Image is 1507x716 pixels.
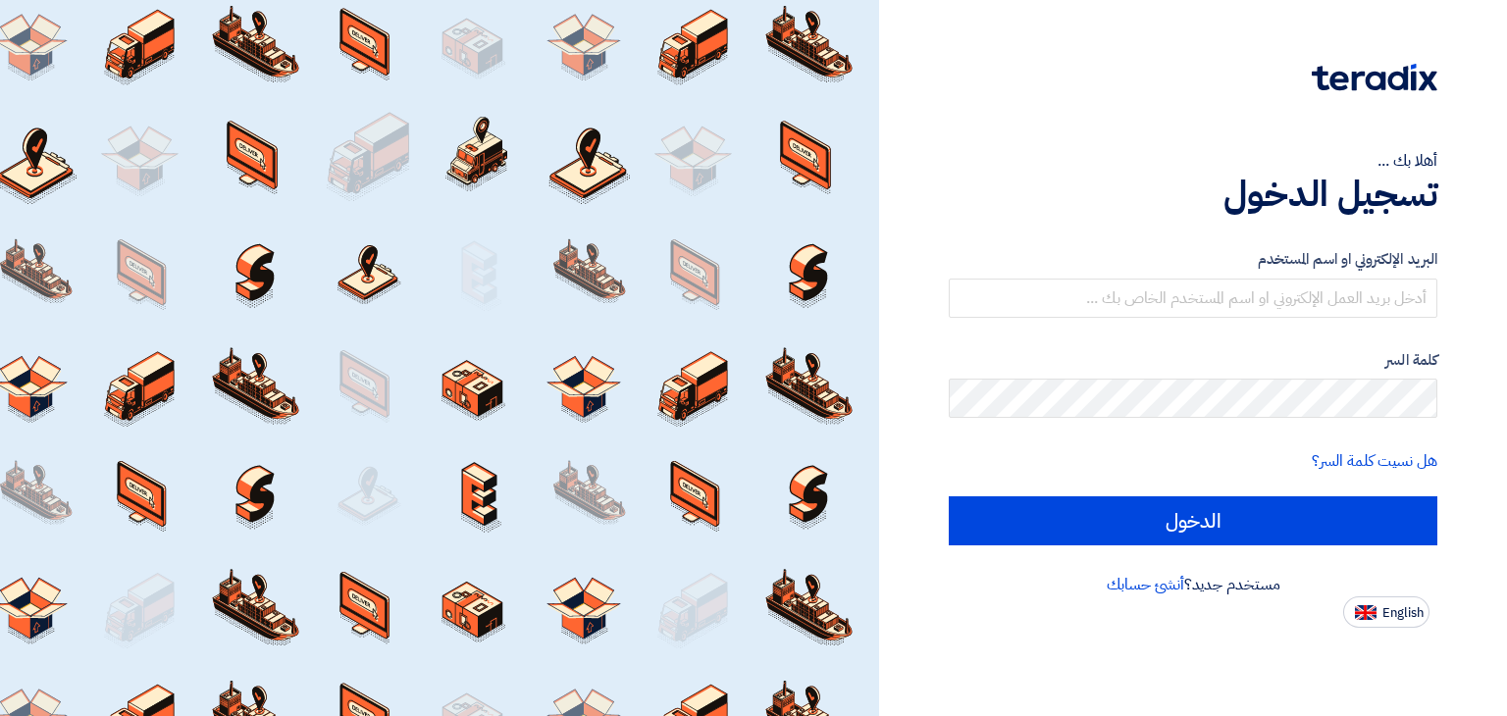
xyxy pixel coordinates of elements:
[1355,605,1377,620] img: en-US.png
[1312,64,1437,91] img: Teradix logo
[949,173,1437,216] h1: تسجيل الدخول
[949,248,1437,271] label: البريد الإلكتروني او اسم المستخدم
[1343,596,1429,628] button: English
[949,573,1437,596] div: مستخدم جديد؟
[1382,606,1424,620] span: English
[1107,573,1184,596] a: أنشئ حسابك
[949,279,1437,318] input: أدخل بريد العمل الإلكتروني او اسم المستخدم الخاص بك ...
[1312,449,1437,473] a: هل نسيت كلمة السر؟
[949,149,1437,173] div: أهلا بك ...
[949,496,1437,545] input: الدخول
[949,349,1437,372] label: كلمة السر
